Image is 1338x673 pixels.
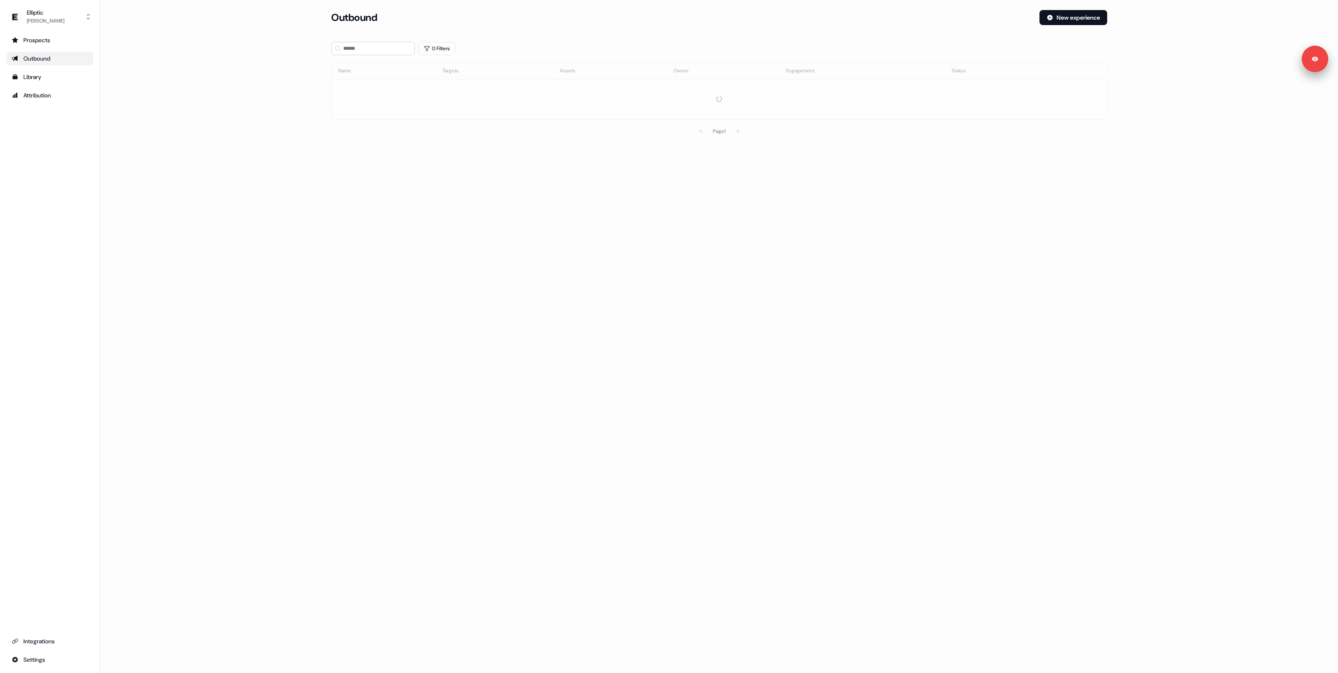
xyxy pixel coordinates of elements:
[12,637,88,645] div: Integrations
[27,17,64,25] div: [PERSON_NAME]
[7,52,93,65] a: Go to outbound experience
[12,36,88,44] div: Prospects
[7,33,93,47] a: Go to prospects
[12,655,88,664] div: Settings
[7,635,93,648] a: Go to integrations
[7,7,93,27] button: Elliptic[PERSON_NAME]
[7,89,93,102] a: Go to attribution
[7,653,93,666] a: Go to integrations
[12,73,88,81] div: Library
[7,70,93,84] a: Go to templates
[27,8,64,17] div: Elliptic
[418,42,455,55] button: 0 Filters
[1039,10,1107,25] button: New experience
[331,11,377,24] h3: Outbound
[12,54,88,63] div: Outbound
[12,91,88,99] div: Attribution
